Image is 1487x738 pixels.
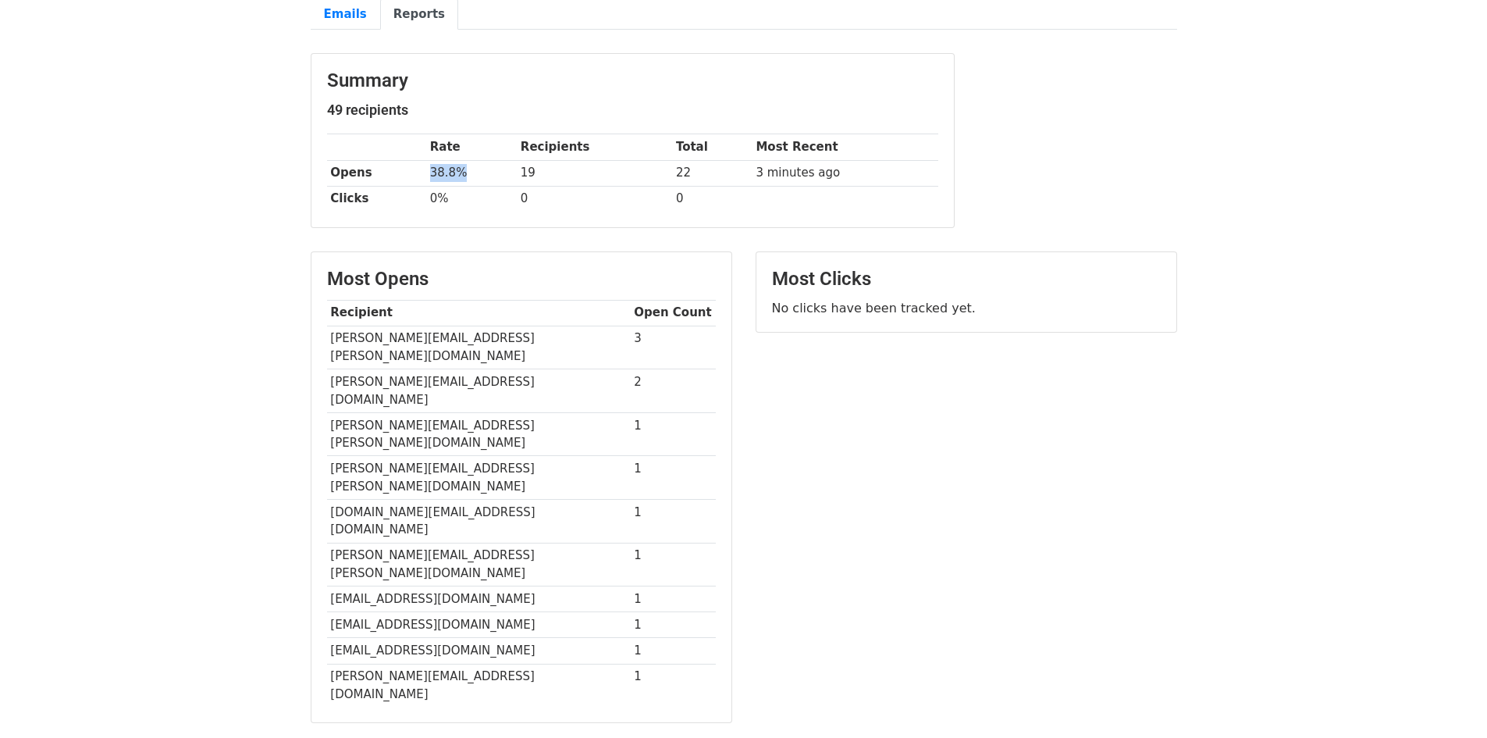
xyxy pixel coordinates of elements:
[631,300,716,326] th: Open Count
[426,186,517,212] td: 0%
[672,134,752,160] th: Total
[327,543,631,586] td: [PERSON_NAME][EMAIL_ADDRESS][PERSON_NAME][DOMAIN_NAME]
[327,500,631,544] td: [DOMAIN_NAME][EMAIL_ADDRESS][DOMAIN_NAME]
[327,268,716,291] h3: Most Opens
[327,456,631,500] td: [PERSON_NAME][EMAIL_ADDRESS][PERSON_NAME][DOMAIN_NAME]
[327,612,631,638] td: [EMAIL_ADDRESS][DOMAIN_NAME]
[672,160,752,186] td: 22
[517,134,672,160] th: Recipients
[517,186,672,212] td: 0
[517,160,672,186] td: 19
[631,369,716,413] td: 2
[327,70,938,92] h3: Summary
[752,160,938,186] td: 3 minutes ago
[1409,663,1487,738] iframe: Chat Widget
[672,186,752,212] td: 0
[631,664,716,707] td: 1
[327,102,938,119] h5: 49 recipients
[426,134,517,160] th: Rate
[752,134,938,160] th: Most Recent
[631,326,716,369] td: 3
[631,456,716,500] td: 1
[631,586,716,612] td: 1
[327,412,631,456] td: [PERSON_NAME][EMAIL_ADDRESS][PERSON_NAME][DOMAIN_NAME]
[327,638,631,664] td: [EMAIL_ADDRESS][DOMAIN_NAME]
[327,586,631,612] td: [EMAIL_ADDRESS][DOMAIN_NAME]
[631,612,716,638] td: 1
[772,300,1161,316] p: No clicks have been tracked yet.
[327,326,631,369] td: [PERSON_NAME][EMAIL_ADDRESS][PERSON_NAME][DOMAIN_NAME]
[631,500,716,544] td: 1
[631,543,716,586] td: 1
[327,160,426,186] th: Opens
[327,186,426,212] th: Clicks
[631,638,716,664] td: 1
[327,369,631,413] td: [PERSON_NAME][EMAIL_ADDRESS][DOMAIN_NAME]
[631,412,716,456] td: 1
[772,268,1161,291] h3: Most Clicks
[327,300,631,326] th: Recipient
[327,664,631,707] td: [PERSON_NAME][EMAIL_ADDRESS][DOMAIN_NAME]
[426,160,517,186] td: 38.8%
